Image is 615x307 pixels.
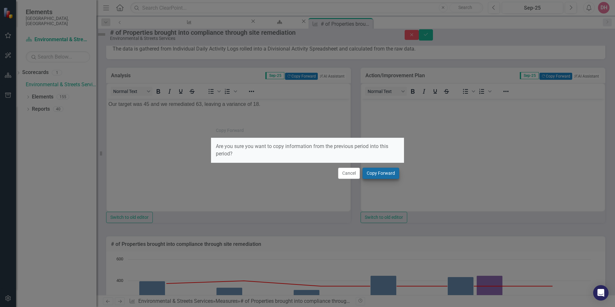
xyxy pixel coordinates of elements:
[363,168,399,179] button: Copy Forward
[216,128,244,133] div: Copy Forward
[2,2,242,9] p: Our target was 45 and we remediated 63, leaving a variance of 18.
[211,138,404,163] div: Are you sure you want to copy information from the previous period into this period?
[338,168,360,179] button: Cancel
[593,285,609,301] div: Open Intercom Messenger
